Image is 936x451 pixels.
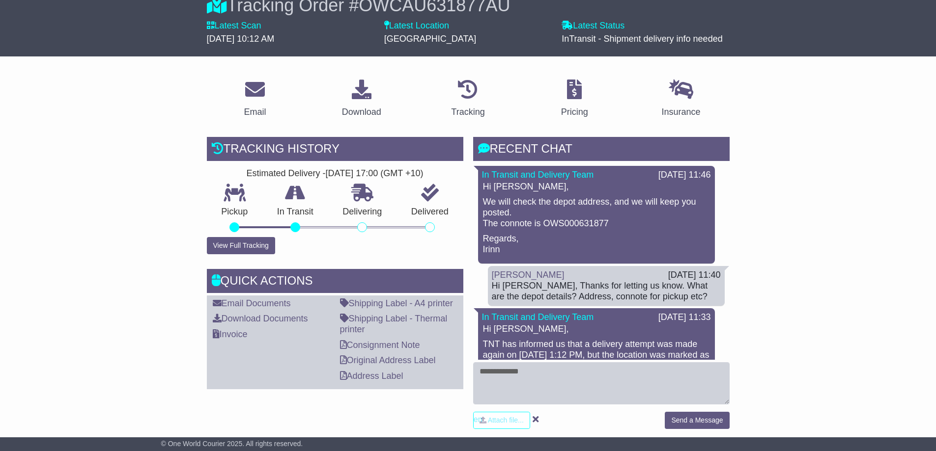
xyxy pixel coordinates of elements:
[342,106,381,119] div: Download
[658,170,711,181] div: [DATE] 11:46
[662,106,701,119] div: Insurance
[262,207,328,217] p: In Transit
[340,314,448,334] a: Shipping Label - Thermal printer
[473,137,730,163] div: RECENT CHAT
[340,340,420,350] a: Consignment Note
[668,270,721,281] div: [DATE] 11:40
[207,34,275,44] span: [DATE] 10:12 AM
[207,21,261,31] label: Latest Scan
[483,324,710,335] p: Hi [PERSON_NAME],
[161,440,303,448] span: © One World Courier 2025. All rights reserved.
[482,170,594,180] a: In Transit and Delivery Team
[483,182,710,192] p: Hi [PERSON_NAME],
[655,76,707,122] a: Insurance
[483,234,710,255] p: Regards, Irinn
[562,21,624,31] label: Latest Status
[340,355,436,365] a: Original Address Label
[658,312,711,323] div: [DATE] 11:33
[483,197,710,229] p: We will check the depot address, and we will keep you posted. The connote is OWS000631877
[561,106,588,119] div: Pricing
[384,21,449,31] label: Latest Location
[328,207,397,217] p: Delivering
[237,76,272,122] a: Email
[326,168,424,179] div: [DATE] 17:00 (GMT +10)
[492,281,721,302] div: Hi [PERSON_NAME], Thanks for letting us know. What are the depot details? Address, connote for pi...
[213,329,248,339] a: Invoice
[555,76,595,122] a: Pricing
[397,207,463,217] p: Delivered
[207,168,463,179] div: Estimated Delivery -
[665,412,729,429] button: Send a Message
[207,269,463,295] div: Quick Actions
[482,312,594,322] a: In Transit and Delivery Team
[340,298,453,308] a: Shipping Label - A4 printer
[451,106,484,119] div: Tracking
[244,106,266,119] div: Email
[340,371,403,381] a: Address Label
[207,237,275,254] button: View Full Tracking
[207,137,463,163] div: Tracking history
[213,298,291,308] a: Email Documents
[492,270,565,280] a: [PERSON_NAME]
[207,207,263,217] p: Pickup
[213,314,308,323] a: Download Documents
[445,76,491,122] a: Tracking
[483,339,710,392] p: TNT has informed us that a delivery attempt was made again on [DATE] 1:12 PM, but the location wa...
[336,76,388,122] a: Download
[384,34,476,44] span: [GEOGRAPHIC_DATA]
[562,34,723,44] span: InTransit - Shipment delivery info needed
